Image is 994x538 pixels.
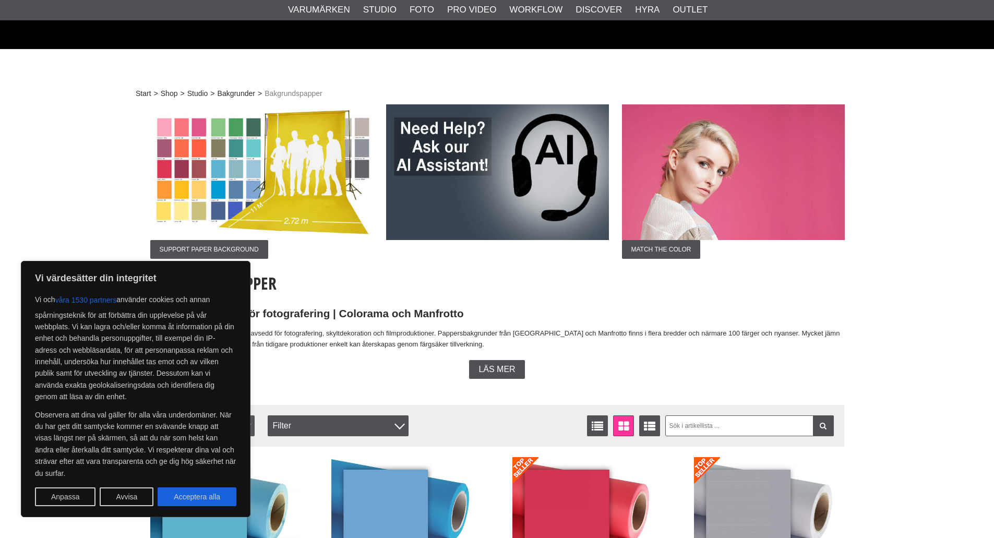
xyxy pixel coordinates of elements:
[813,415,834,436] a: Filtrera
[161,88,178,99] a: Shop
[268,415,409,436] div: Filter
[210,88,214,99] span: >
[150,306,844,321] h2: Bakgrundspapper för fotografering | Colorama och Manfrotto
[363,3,397,17] a: Studio
[447,3,496,17] a: Pro Video
[150,328,844,350] p: Bakgrundspapper av hög kvalitet avsedd för fotografering, skyltdekoration och filmproduktioner. P...
[673,3,708,17] a: Outlet
[622,104,845,259] a: Annons:002 ban-colorama-272x11-001.jpgMatch the color
[665,415,834,436] input: Sök i artikellista ...
[639,415,660,436] a: Utökad listvisning
[55,291,117,309] button: våra 1530 partners
[258,88,262,99] span: >
[622,104,845,240] img: Annons:002 ban-colorama-272x11-001.jpg
[576,3,622,17] a: Discover
[509,3,562,17] a: Workflow
[265,88,322,99] span: Bakgrundspapper
[21,261,250,517] div: Vi värdesätter din integritet
[635,3,660,17] a: Hyra
[154,88,158,99] span: >
[218,88,255,99] a: Bakgrunder
[35,272,236,284] p: Vi värdesätter din integritet
[478,365,515,374] span: Läs mer
[150,104,373,259] a: Annons:003 ban-colorama-272x11.jpgSupport Paper Background
[150,240,268,259] span: Support Paper Background
[150,104,373,240] img: Annons:003 ban-colorama-272x11.jpg
[100,487,153,506] button: Avvisa
[158,487,236,506] button: Acceptera alla
[288,3,350,17] a: Varumärken
[187,88,208,99] a: Studio
[613,415,634,436] a: Fönstervisning
[180,88,184,99] span: >
[622,240,701,259] span: Match the color
[410,3,434,17] a: Foto
[35,409,236,479] p: Observera att dina val gäller för alla våra underdomäner. När du har gett ditt samtycke kommer en...
[386,104,609,240] img: Annons:007 ban-elin-AIelin-eng.jpg
[587,415,608,436] a: Listvisning
[35,487,95,506] button: Anpassa
[35,291,236,403] p: Vi och använder cookies och annan spårningsteknik för att förbättra din upplevelse på vår webbpla...
[150,272,844,295] h1: Bakgrundspapper
[136,88,151,99] a: Start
